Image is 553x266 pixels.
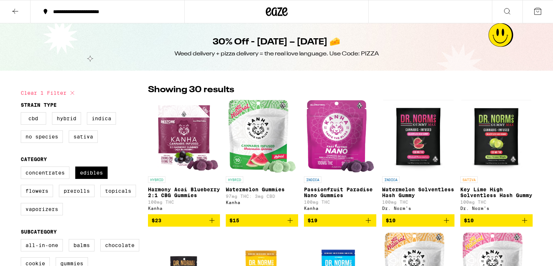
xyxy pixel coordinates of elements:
p: Key Lime High Solventless Hash Gummy [460,187,533,198]
div: Dr. Norm's [382,206,454,211]
div: Kanha [148,206,220,211]
img: Dr. Norm's - Watermelon Solventless Hash Gummy [383,100,453,173]
a: Open page for Passionfruit Paradise Nano Gummies from Kanha [304,100,376,214]
p: Showing 30 results [148,84,234,96]
p: Passionfruit Paradise Nano Gummies [304,187,376,198]
p: 100mg THC [460,200,533,204]
img: Dr. Norm's - Key Lime High Solventless Hash Gummy [461,100,532,173]
label: Vaporizers [21,203,63,215]
p: 100mg THC [382,200,454,204]
p: INDICA [304,176,321,183]
label: Hybrid [52,112,81,125]
button: Add to bag [460,214,533,227]
img: Kanha - Watermelon Gummies [228,100,296,173]
span: $19 [308,218,317,223]
button: Add to bag [226,214,298,227]
a: Open page for Watermelon Solventless Hash Gummy from Dr. Norm's [382,100,454,214]
img: Kanha - Harmony Acai Blueberry 2:1 CBG Gummies [148,100,219,173]
legend: Strain Type [21,102,57,108]
span: $15 [229,218,239,223]
p: 97mg THC: 3mg CBD [226,194,298,199]
label: Edibles [75,167,108,179]
p: HYBRID [148,176,165,183]
div: Weed delivery + pizza delivery = the real love language. Use Code: PIZZA [175,50,379,58]
legend: Subcategory [21,229,57,235]
a: Open page for Key Lime High Solventless Hash Gummy from Dr. Norm's [460,100,533,214]
p: HYBRID [226,176,243,183]
label: Indica [87,112,116,125]
label: Balms [69,239,95,251]
label: Chocolate [100,239,139,251]
span: $10 [464,218,474,223]
span: $23 [152,218,161,223]
p: Watermelon Solventless Hash Gummy [382,187,454,198]
button: Add to bag [148,214,220,227]
p: 100mg THC [304,200,376,204]
button: Clear 1 filter [21,84,77,102]
label: CBD [21,112,46,125]
div: Dr. Norm's [460,206,533,211]
p: Watermelon Gummies [226,187,298,192]
img: Kanha - Passionfruit Paradise Nano Gummies [306,100,374,173]
div: Kanha [226,200,298,205]
label: Topicals [100,185,136,197]
p: Harmony Acai Blueberry 2:1 CBG Gummies [148,187,220,198]
a: Open page for Watermelon Gummies from Kanha [226,100,298,214]
button: Add to bag [382,214,454,227]
p: SATIVA [460,176,478,183]
label: Sativa [69,130,98,143]
a: Open page for Harmony Acai Blueberry 2:1 CBG Gummies from Kanha [148,100,220,214]
button: Add to bag [304,214,376,227]
legend: Category [21,156,47,162]
span: $10 [386,218,396,223]
label: Concentrates [21,167,69,179]
label: No Species [21,130,63,143]
label: Flowers [21,185,53,197]
p: 100mg THC [148,200,220,204]
p: INDICA [382,176,400,183]
label: Prerolls [59,185,95,197]
div: Kanha [304,206,376,211]
label: All-In-One [21,239,63,251]
h1: 30% Off - [DATE] – [DATE] 🧀 [213,36,340,48]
